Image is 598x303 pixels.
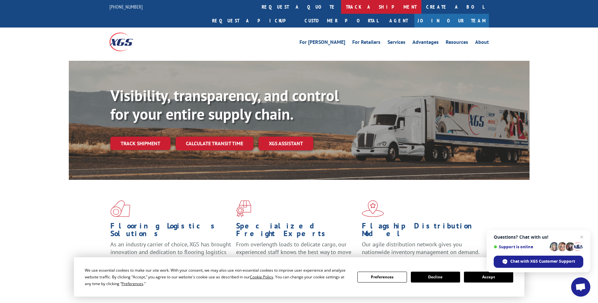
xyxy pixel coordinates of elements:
[362,200,384,217] img: xgs-icon-flagship-distribution-model-red
[207,14,300,28] a: Request a pickup
[510,259,575,264] span: Chat with XGS Customer Support
[236,200,251,217] img: xgs-icon-focused-on-flooring-red
[110,241,231,263] span: As an industry carrier of choice, XGS has brought innovation and dedication to flooring logistics...
[259,137,313,150] a: XGS ASSISTANT
[236,241,357,269] p: From overlength loads to delicate cargo, our experienced staff knows the best way to move your fr...
[494,256,583,268] div: Chat with XGS Customer Support
[110,222,231,241] h1: Flooring Logistics Solutions
[362,241,480,256] span: Our agile distribution network gives you nationwide inventory management on demand.
[357,272,407,283] button: Preferences
[299,40,345,47] a: For [PERSON_NAME]
[110,200,130,217] img: xgs-icon-total-supply-chain-intelligence-red
[110,137,171,150] a: Track shipment
[412,40,439,47] a: Advantages
[464,272,513,283] button: Accept
[494,235,583,240] span: Questions? Chat with us!
[122,281,143,286] span: Preferences
[414,14,489,28] a: Join Our Team
[383,14,414,28] a: Agent
[411,272,460,283] button: Decline
[494,244,547,249] span: Support is online
[236,222,357,241] h1: Specialized Freight Experts
[446,40,468,47] a: Resources
[110,85,339,124] b: Visibility, transparency, and control for your entire supply chain.
[300,14,383,28] a: Customer Portal
[109,4,143,10] a: [PHONE_NUMBER]
[387,40,405,47] a: Services
[85,267,350,287] div: We use essential cookies to make our site work. With your consent, we may also use non-essential ...
[352,40,380,47] a: For Retailers
[578,233,586,241] span: Close chat
[571,277,590,297] div: Open chat
[250,274,273,280] span: Cookie Policy
[475,40,489,47] a: About
[176,137,253,150] a: Calculate transit time
[74,257,524,297] div: Cookie Consent Prompt
[362,222,483,241] h1: Flagship Distribution Model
